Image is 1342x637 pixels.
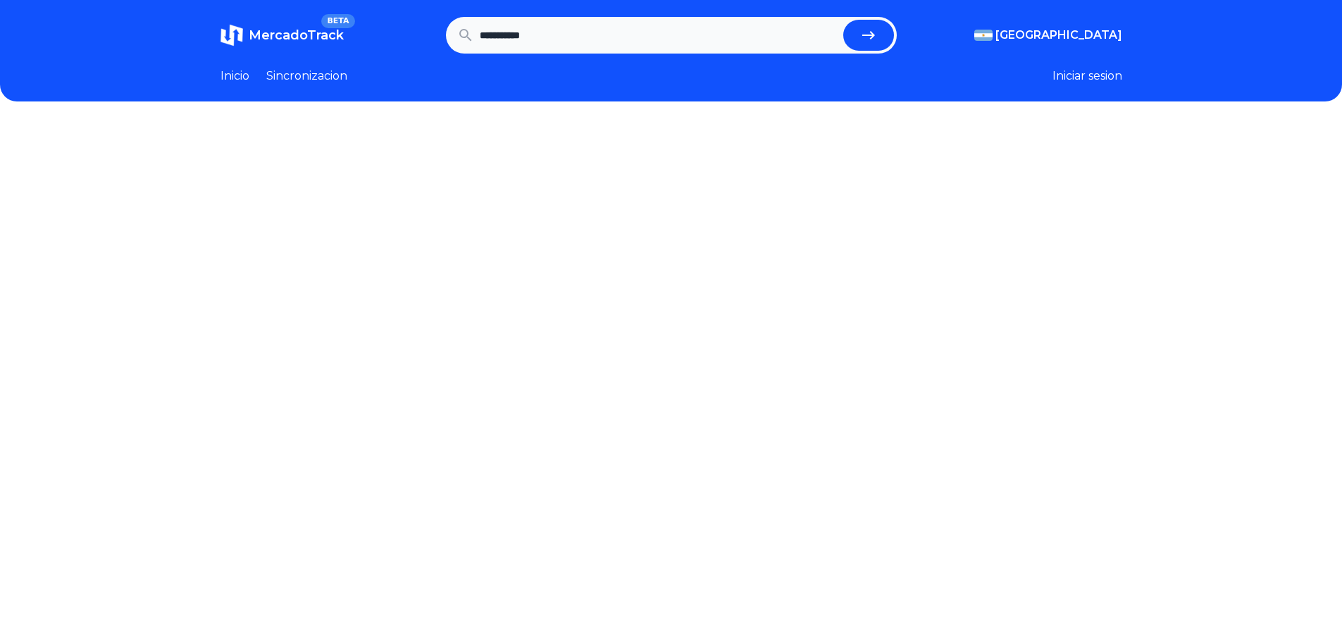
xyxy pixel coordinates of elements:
span: [GEOGRAPHIC_DATA] [995,27,1122,44]
button: [GEOGRAPHIC_DATA] [974,27,1122,44]
button: Iniciar sesion [1052,68,1122,85]
a: Inicio [220,68,249,85]
img: Argentina [974,30,993,41]
span: BETA [321,14,354,28]
a: Sincronizacion [266,68,347,85]
span: MercadoTrack [249,27,344,43]
img: MercadoTrack [220,24,243,47]
a: MercadoTrackBETA [220,24,344,47]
